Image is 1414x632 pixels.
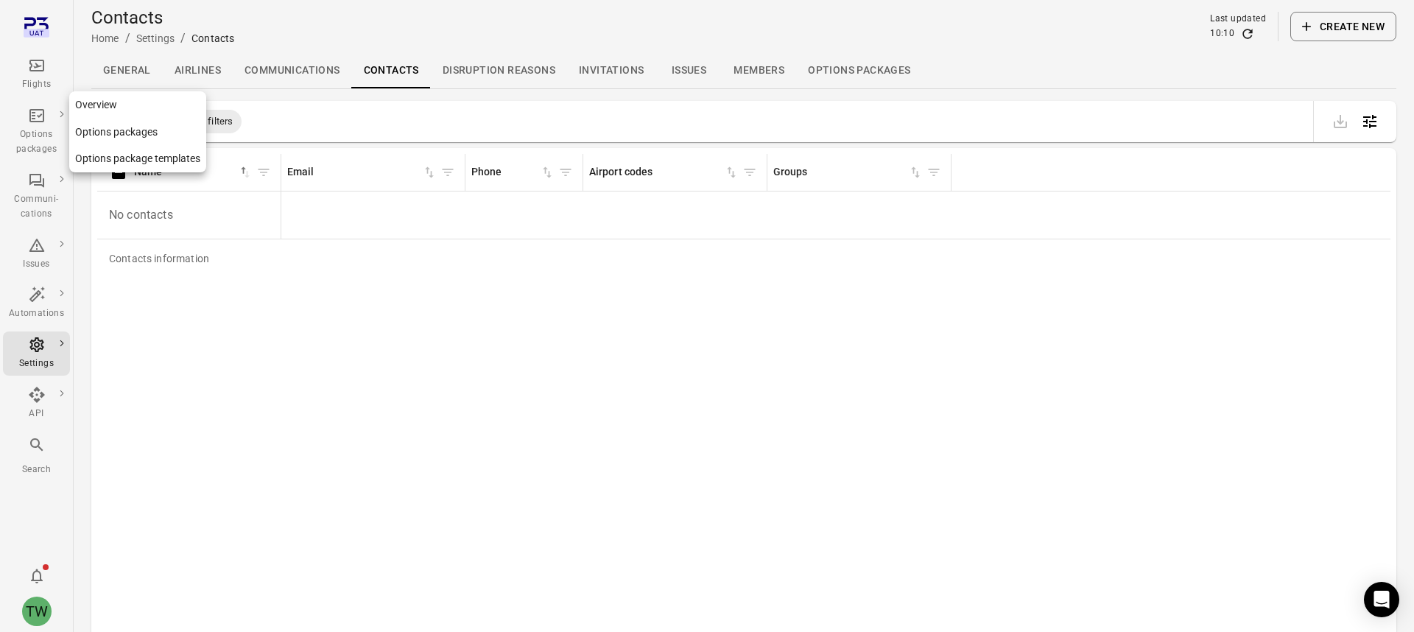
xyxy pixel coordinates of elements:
[253,161,275,183] button: Filter by name
[352,53,431,88] a: Contacts
[555,161,577,183] button: Filter by phone
[91,29,234,47] nav: Breadcrumbs
[1290,12,1396,41] button: Create new
[91,6,234,29] h1: Contacts
[437,161,459,183] button: Filter by email
[134,164,253,180] div: Sort by name in descending order
[125,29,130,47] li: /
[16,591,57,632] button: Tony Wang
[180,29,186,47] li: /
[22,561,52,591] button: Notifications
[191,31,234,46] div: Contacts
[471,164,555,180] div: Sort by phone in ascending order
[136,32,175,44] a: Settings
[69,119,206,146] a: Options packages
[91,53,163,88] a: General
[91,53,1396,88] div: Local navigation
[431,53,567,88] a: Disruption reasons
[1240,27,1255,41] button: Refresh data
[91,32,119,44] a: Home
[567,53,655,88] a: Invitations
[655,53,722,88] a: Issues
[69,145,206,172] a: Options package templates
[9,357,64,371] div: Settings
[773,164,923,180] div: Sort by groups in ascending order
[796,53,922,88] a: Options packages
[9,463,64,477] div: Search
[773,164,908,180] div: Groups
[471,164,540,180] div: Phone
[287,164,437,180] div: Sort by email in ascending order
[9,407,64,421] div: API
[589,164,724,180] div: Airport codes
[9,127,64,157] div: Options packages
[1364,582,1399,617] div: Open Intercom Messenger
[97,239,221,278] div: Contacts information
[9,306,64,321] div: Automations
[9,257,64,272] div: Issues
[1210,12,1266,27] div: Last updated
[9,77,64,92] div: Flights
[233,53,352,88] a: Communications
[9,192,64,222] div: Communi-cations
[163,53,233,88] a: Airlines
[1326,113,1355,127] span: Please make a selection to export
[69,91,206,172] nav: Local navigation
[69,91,206,119] a: Overview
[1355,107,1385,136] button: Open table configuration
[923,161,945,183] button: Filter by groups
[22,597,52,626] div: TW
[589,164,739,180] div: Sort by airport codes in ascending order
[287,164,422,180] div: Email
[722,53,796,88] a: Members
[1210,27,1234,41] div: 10:10
[134,164,238,180] div: Name
[739,161,761,183] button: Filter by airport codes
[103,194,275,236] p: No contacts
